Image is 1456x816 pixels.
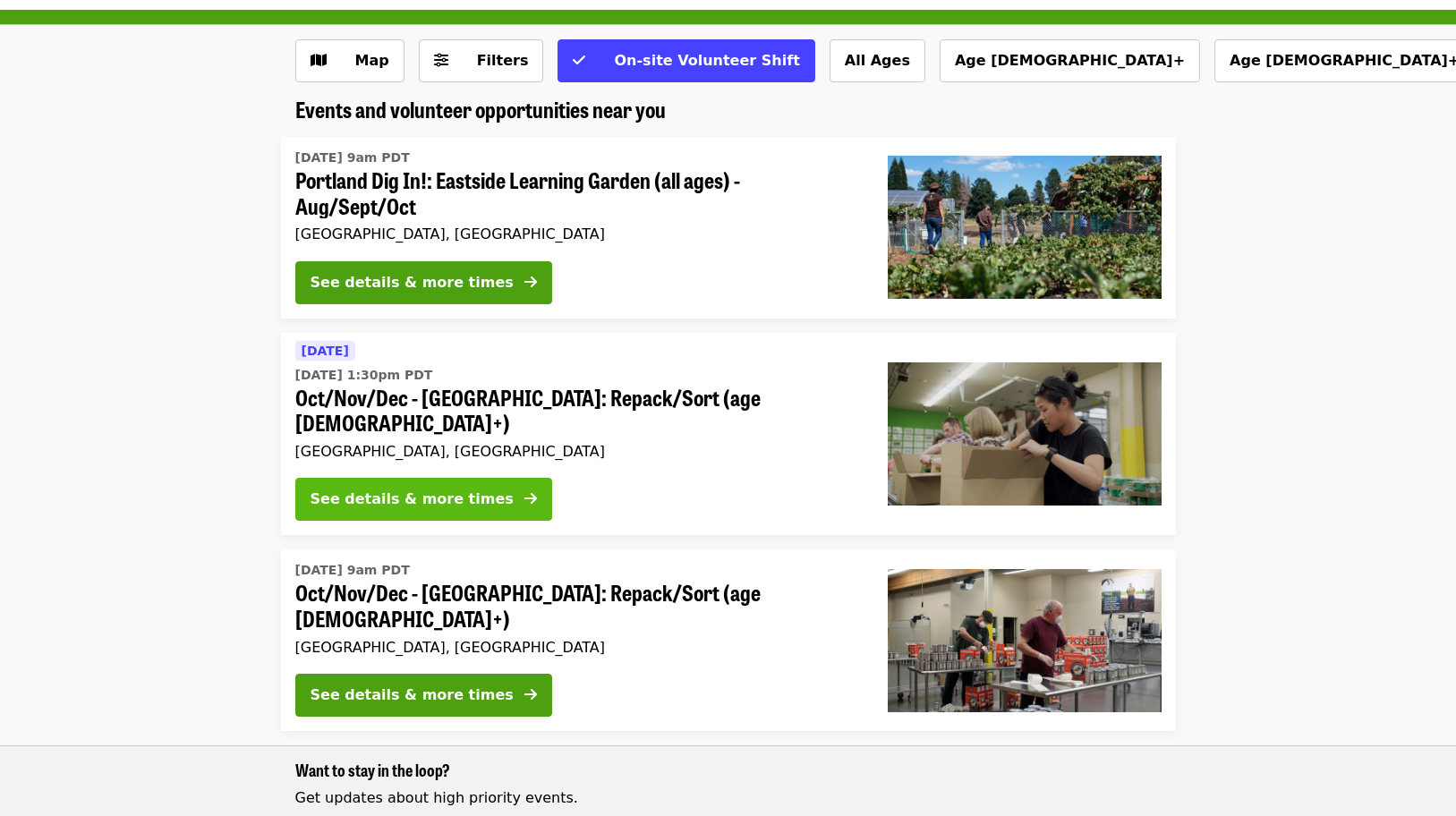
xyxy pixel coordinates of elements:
[888,362,1162,506] img: Oct/Nov/Dec - Portland: Repack/Sort (age 8+) organized by Oregon Food Bank
[419,39,544,82] button: Filters (0 selected)
[434,52,448,69] i: sliders-h icon
[281,333,1176,536] a: See details for "Oct/Nov/Dec - Portland: Repack/Sort (age 8+)"
[888,569,1162,712] img: Oct/Nov/Dec - Portland: Repack/Sort (age 16+) organized by Oregon Food Bank
[295,789,578,806] span: Get updates about high priority events.
[940,39,1200,82] button: Age [DEMOGRAPHIC_DATA]+
[295,639,859,656] div: [GEOGRAPHIC_DATA], [GEOGRAPHIC_DATA]
[355,52,389,69] span: Map
[888,156,1162,299] img: Portland Dig In!: Eastside Learning Garden (all ages) - Aug/Sept/Oct organized by Oregon Food Bank
[573,52,585,69] i: check icon
[295,478,552,521] button: See details & more times
[558,39,814,82] button: On-site Volunteer Shift
[295,674,552,717] button: See details & more times
[295,580,859,632] span: Oct/Nov/Dec - [GEOGRAPHIC_DATA]: Repack/Sort (age [DEMOGRAPHIC_DATA]+)
[295,443,859,460] div: [GEOGRAPHIC_DATA], [GEOGRAPHIC_DATA]
[524,274,537,291] i: arrow-right icon
[311,489,514,510] div: See details & more times
[295,758,450,781] span: Want to stay in the loop?
[614,52,799,69] span: On-site Volunteer Shift
[311,684,514,706] div: See details & more times
[830,39,925,82] button: All Ages
[295,93,666,124] span: Events and volunteer opportunities near you
[311,272,514,293] div: See details & more times
[311,52,327,69] i: map icon
[477,52,529,69] span: Filters
[295,149,410,167] time: [DATE] 9am PDT
[295,167,859,219] span: Portland Dig In!: Eastside Learning Garden (all ages) - Aug/Sept/Oct
[295,39,404,82] button: Show map view
[302,344,349,358] span: [DATE]
[295,225,859,242] div: [GEOGRAPHIC_DATA], [GEOGRAPHIC_DATA]
[281,137,1176,319] a: See details for "Portland Dig In!: Eastside Learning Garden (all ages) - Aug/Sept/Oct"
[295,561,410,580] time: [DATE] 9am PDT
[524,686,537,703] i: arrow-right icon
[295,366,433,385] time: [DATE] 1:30pm PDT
[295,261,552,304] button: See details & more times
[281,549,1176,731] a: See details for "Oct/Nov/Dec - Portland: Repack/Sort (age 16+)"
[524,490,537,507] i: arrow-right icon
[295,385,859,437] span: Oct/Nov/Dec - [GEOGRAPHIC_DATA]: Repack/Sort (age [DEMOGRAPHIC_DATA]+)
